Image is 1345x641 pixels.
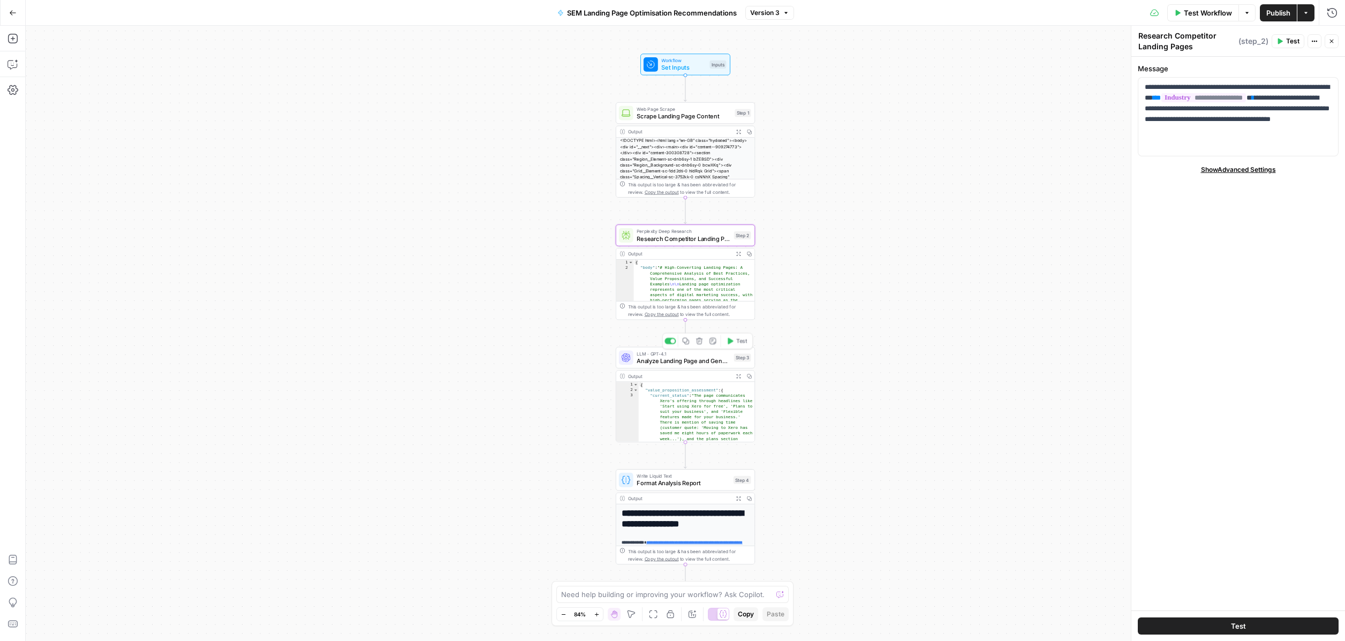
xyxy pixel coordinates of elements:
div: Web Page ScrapeScrape Landing Page ContentStep 1Output<!DOCTYPE html><html lang="en-GB" class="hy... [616,102,755,198]
div: Step 3 [734,353,751,361]
button: Publish [1260,4,1297,21]
span: Write Liquid Text [637,472,730,479]
button: Paste [762,607,789,621]
g: Edge from step_1 to step_2 [684,198,686,224]
button: Test [1138,617,1339,635]
div: Inputs [709,61,726,69]
span: Test [736,337,747,345]
div: Step 1 [735,109,751,117]
div: Output [628,128,730,135]
g: Edge from step_4 to end [684,564,686,591]
div: Perplexity Deep ResearchResearch Competitor Landing PagesStep 2Output{ "body":"# High-Converting ... [616,224,755,320]
span: Web Page Scrape [637,105,731,112]
button: Test [1272,34,1304,48]
span: Version 3 [750,8,780,18]
span: Research Competitor Landing Pages [637,234,730,243]
div: 1 [616,260,634,265]
span: Toggle code folding, rows 1 through 240 [633,382,638,387]
span: Copy the output [645,311,679,316]
span: 84% [574,610,586,619]
div: Step 4 [734,476,751,484]
button: Test Workflow [1167,4,1238,21]
span: Toggle code folding, rows 1 through 3 [628,260,633,265]
span: Analyze Landing Page and Generate Recommendations [637,356,730,365]
span: Scrape Landing Page Content [637,112,731,121]
span: Copy the output [645,189,679,194]
span: SEM Landing Page Optimisation Recommendations [567,7,737,18]
span: Copy the output [645,556,679,561]
div: WorkflowSet InputsInputs [616,54,755,75]
span: LLM · GPT-4.1 [637,350,730,357]
span: Copy [738,609,754,619]
span: ( step_2 ) [1238,36,1268,47]
g: Edge from start to step_1 [684,76,686,102]
button: Version 3 [745,6,794,20]
span: Perplexity Deep Research [637,228,730,235]
div: This output is too large & has been abbreviated for review. to view the full content. [628,181,751,195]
div: Output [628,373,730,380]
textarea: Research Competitor Landing Pages [1138,31,1236,52]
span: Test Workflow [1184,7,1232,18]
span: Test [1286,36,1299,46]
div: Step 2 [734,231,751,239]
button: SEM Landing Page Optimisation Recommendations [551,4,743,21]
g: Edge from step_3 to step_4 [684,442,686,469]
div: 2 [616,387,639,393]
div: 1 [616,382,639,387]
span: Format Analysis Report [637,479,730,488]
span: Test [1231,621,1246,631]
span: Workflow [661,57,706,64]
span: Paste [767,609,784,619]
label: Message [1138,63,1339,74]
span: Set Inputs [661,63,706,72]
span: Toggle code folding, rows 2 through 22 [633,387,638,393]
div: This output is too large & has been abbreviated for review. to view the full content. [628,303,751,318]
div: This output is too large & has been abbreviated for review. to view the full content. [628,548,751,562]
span: Publish [1266,7,1290,18]
div: Output [628,250,730,257]
div: LLM · GPT-4.1Analyze Landing Page and Generate RecommendationsStep 3TestOutput{ "value_propositio... [616,347,755,442]
span: Show Advanced Settings [1201,165,1276,175]
div: Output [628,495,730,502]
button: Test [723,335,751,347]
div: 3 [616,393,639,473]
button: Copy [734,607,758,621]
